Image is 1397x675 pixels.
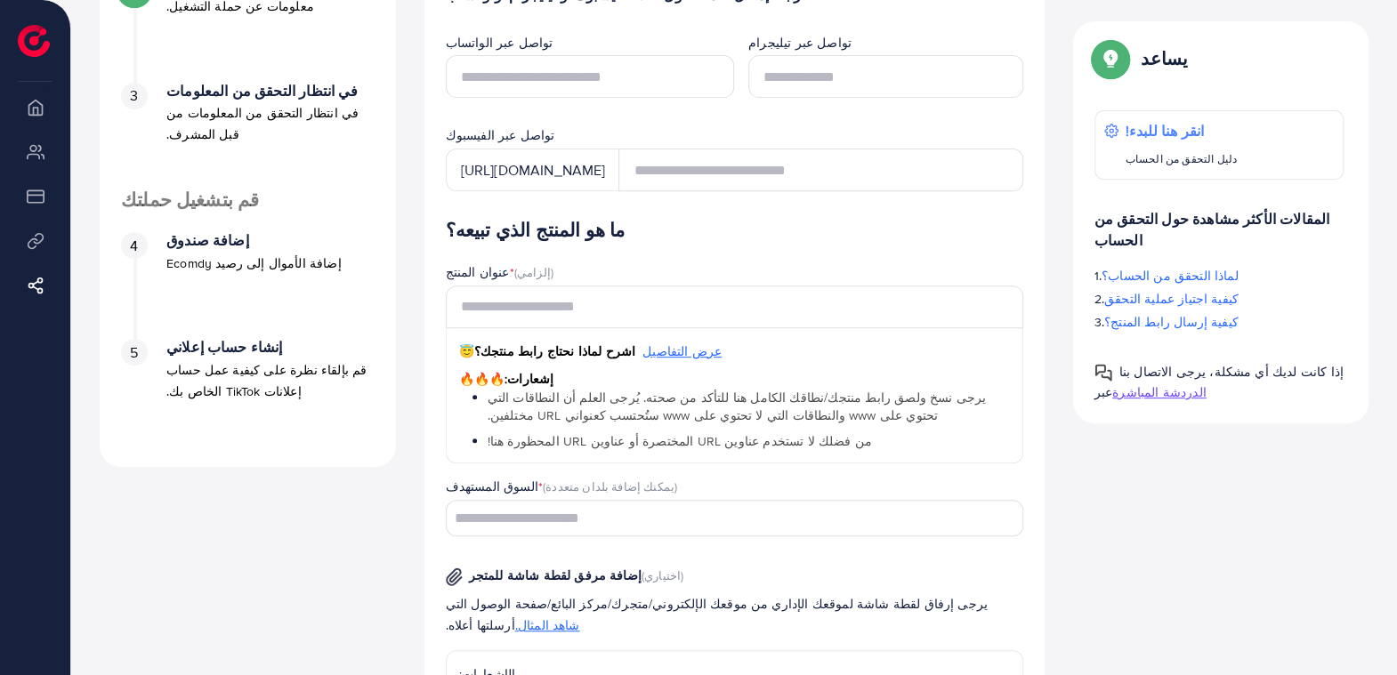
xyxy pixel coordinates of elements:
[446,478,538,495] font: السوق المستهدف
[1094,43,1126,75] img: دليل النوافذ المنبثقة
[446,34,553,52] font: تواصل عبر الواتساب
[461,160,606,180] font: [URL][DOMAIN_NAME]
[748,34,852,52] font: تواصل عبر تيليجرام
[446,500,1023,536] div: البحث عن الخيار
[1104,290,1239,308] font: كيفية اجتياز عملية التحقق
[505,370,553,388] font: إشعارات:
[1102,267,1239,285] font: لماذا التحقق من الحساب؟
[121,187,259,213] font: قم بتشغيل حملتك
[474,342,635,360] font: اشرح لماذا نحتاج رابط منتجك؟
[1094,313,1104,331] font: 3.
[446,595,988,634] font: يرجى إرفاق لقطة شاشة لموقعك الإداري من موقعك الإلكتروني/متجرك/مركز البائع/صفحة الوصول التي أرسلته...
[166,361,367,400] font: قم بإلقاء نظرة على كيفية عمل حساب إعلانات TikTok الخاص بك.
[446,567,463,586] img: صورة
[1094,364,1112,382] img: دليل النوافذ المنبثقة
[100,232,396,339] li: إضافة صندوق
[642,342,722,360] font: عرض التفاصيل
[100,339,396,446] li: إنشاء حساب إعلاني
[446,217,626,243] font: ما هو المنتج الذي تبيعه؟
[166,254,342,272] font: إضافة الأموال إلى رصيد Ecomdy
[469,567,642,584] font: إضافة مرفق لقطة شاشة للمتجر
[514,264,553,280] font: (إلزامي)
[1104,313,1239,331] font: كيفية إرسال رابط المنتج؟
[446,126,555,144] font: تواصل عبر الفيسبوك
[166,81,358,100] font: في انتظار التحقق من المعلومات
[642,567,683,583] font: (اختياري)
[1126,151,1237,166] font: دليل التحقق من الحساب
[459,370,505,388] font: 🔥🔥🔥
[130,236,138,255] font: 4
[488,432,872,450] font: من فضلك لا تستخدم عناوين URL المختصرة أو عناوين URL المحظورة هنا!
[100,83,396,189] li: في انتظار التحقق من المعلومات
[1112,383,1207,401] font: الدردشة المباشرة
[1126,121,1204,141] font: انقر هنا للبدء!
[1094,209,1330,250] font: المقالات الأكثر مشاهدة حول التحقق من الحساب
[448,505,1000,533] input: البحث عن الخيار
[166,337,283,357] font: إنشاء حساب إعلاني
[446,263,510,281] font: عنوان المنتج
[130,85,138,105] font: 3
[1141,45,1189,71] font: يساعد
[459,342,474,360] font: 😇
[488,389,987,424] font: يرجى نسخ ولصق رابط منتجك/نطاقك الكامل هنا للتأكد من صحته. يُرجى العلم أن النطاقات التي تحتوي على ...
[130,342,138,362] font: 5
[543,478,677,494] font: (يمكنك إضافة بلدان متعددة)
[166,230,249,250] font: إضافة صندوق
[1094,363,1344,401] font: إذا كانت لديك أي مشكلة، يرجى الاتصال بنا عبر
[1321,595,1384,662] iframe: محادثة
[1094,267,1102,285] font: 1.
[18,25,50,57] img: الشعار
[515,616,580,634] font: شاهد المثال.
[1094,290,1104,308] font: 2.
[166,104,359,143] font: في انتظار التحقق من المعلومات من قبل المشرف.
